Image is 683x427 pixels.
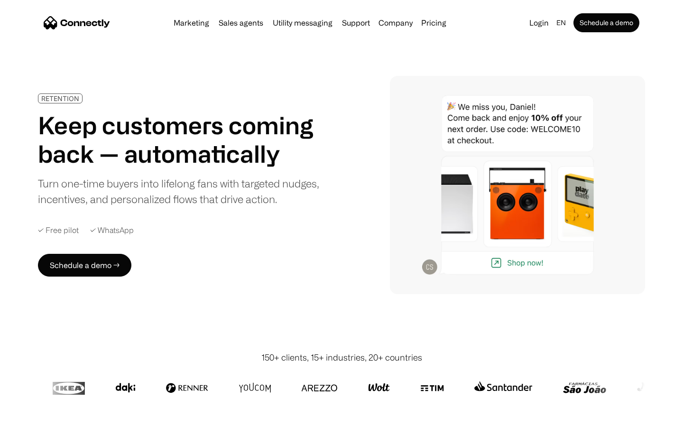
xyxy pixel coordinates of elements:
[19,410,57,424] ul: Language list
[90,226,134,235] div: ✓ WhatsApp
[38,176,326,207] div: Turn one-time buyers into lifelong fans with targeted nudges, incentives, and personalized flows ...
[553,16,572,29] div: en
[41,95,79,102] div: RETENTION
[215,19,267,27] a: Sales agents
[38,226,79,235] div: ✓ Free pilot
[573,13,639,32] a: Schedule a demo
[269,19,336,27] a: Utility messaging
[378,16,413,29] div: Company
[338,19,374,27] a: Support
[38,111,326,168] h1: Keep customers coming back — automatically
[556,16,566,29] div: en
[9,409,57,424] aside: Language selected: English
[526,16,553,29] a: Login
[376,16,415,29] div: Company
[170,19,213,27] a: Marketing
[261,351,422,364] div: 150+ clients, 15+ industries, 20+ countries
[417,19,450,27] a: Pricing
[44,16,110,30] a: home
[38,254,131,277] a: Schedule a demo →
